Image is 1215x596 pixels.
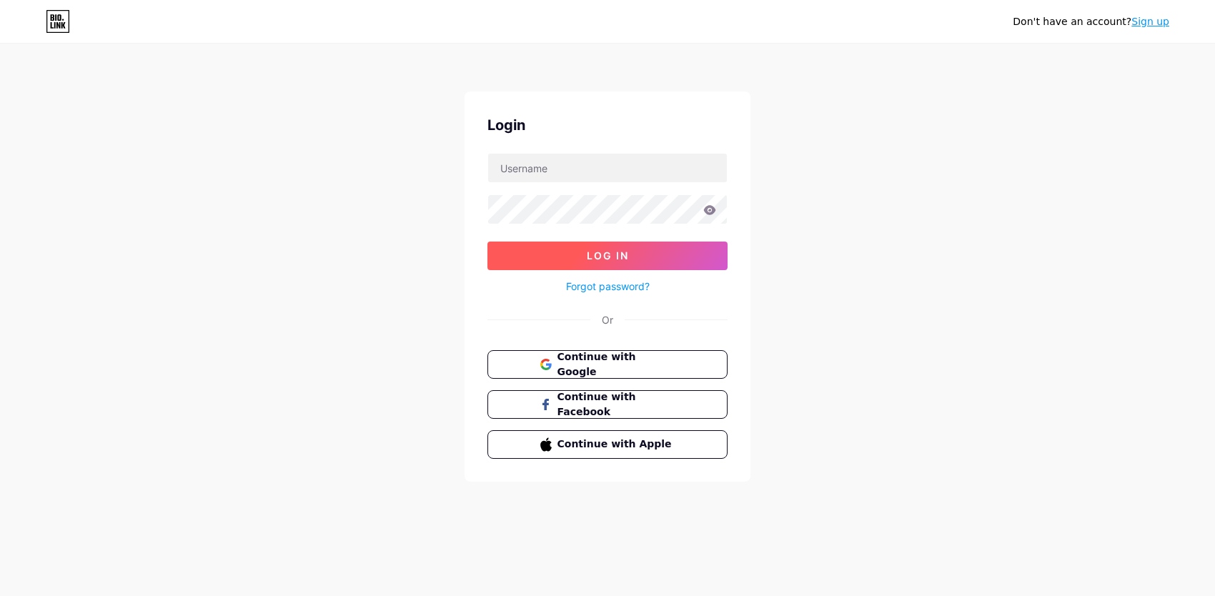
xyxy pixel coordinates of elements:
span: Continue with Apple [557,437,675,452]
button: Log In [487,242,728,270]
button: Continue with Apple [487,430,728,459]
span: Log In [587,249,629,262]
input: Username [488,154,727,182]
a: Sign up [1131,16,1169,27]
a: Forgot password? [566,279,650,294]
span: Continue with Google [557,349,675,379]
div: Don't have an account? [1013,14,1169,29]
span: Continue with Facebook [557,389,675,419]
div: Login [487,114,728,136]
button: Continue with Google [487,350,728,379]
div: Or [602,312,613,327]
button: Continue with Facebook [487,390,728,419]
